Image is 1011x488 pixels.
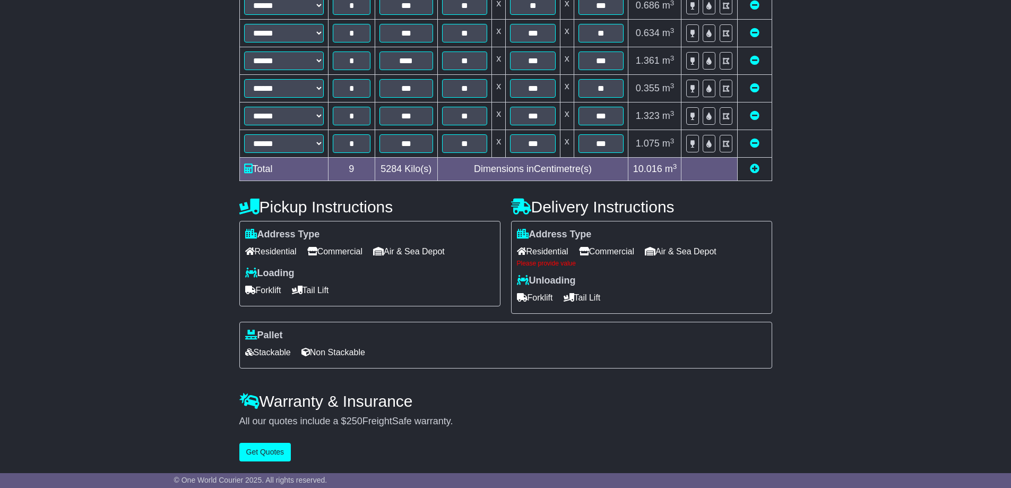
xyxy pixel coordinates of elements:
span: Forklift [517,289,553,306]
div: All our quotes include a $ FreightSafe warranty. [239,416,772,427]
sup: 3 [670,109,675,117]
span: m [662,28,675,38]
span: 10.016 [633,164,662,174]
a: Add new item [750,164,759,174]
td: Kilo(s) [375,158,437,181]
a: Remove this item [750,138,759,149]
td: x [560,75,574,102]
sup: 3 [670,82,675,90]
span: m [662,83,675,93]
span: 1.323 [636,110,660,121]
label: Pallet [245,330,283,341]
span: Tail Lift [292,282,329,298]
sup: 3 [670,27,675,35]
td: Dimensions in Centimetre(s) [437,158,628,181]
span: Air & Sea Depot [645,243,716,260]
label: Address Type [517,229,592,241]
sup: 3 [670,137,675,145]
a: Remove this item [750,55,759,66]
td: 9 [328,158,375,181]
span: m [665,164,677,174]
span: Tail Lift [564,289,601,306]
span: m [662,110,675,121]
td: x [492,20,506,47]
td: x [560,102,574,130]
span: 0.634 [636,28,660,38]
span: Stackable [245,344,291,361]
td: Total [239,158,328,181]
span: Forklift [245,282,281,298]
label: Loading [245,268,295,279]
span: 5284 [381,164,402,174]
td: x [560,47,574,75]
label: Unloading [517,275,576,287]
td: x [492,47,506,75]
a: Remove this item [750,28,759,38]
span: 250 [347,416,362,426]
div: Please provide value [517,260,766,267]
td: x [560,20,574,47]
span: Residential [245,243,297,260]
span: Non Stackable [301,344,365,361]
span: m [662,55,675,66]
h4: Warranty & Insurance [239,392,772,410]
td: x [560,130,574,158]
td: x [492,130,506,158]
td: x [492,75,506,102]
span: Air & Sea Depot [373,243,445,260]
span: 1.075 [636,138,660,149]
button: Get Quotes [239,443,291,461]
span: 0.355 [636,83,660,93]
span: Commercial [579,243,634,260]
sup: 3 [673,162,677,170]
span: Residential [517,243,568,260]
span: Commercial [307,243,362,260]
span: m [662,138,675,149]
sup: 3 [670,54,675,62]
h4: Pickup Instructions [239,198,500,216]
h4: Delivery Instructions [511,198,772,216]
a: Remove this item [750,83,759,93]
span: © One World Courier 2025. All rights reserved. [174,476,327,484]
td: x [492,102,506,130]
label: Address Type [245,229,320,241]
span: 1.361 [636,55,660,66]
a: Remove this item [750,110,759,121]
